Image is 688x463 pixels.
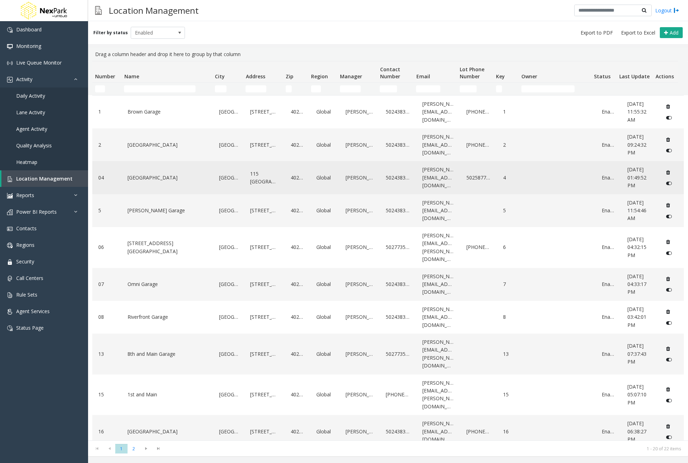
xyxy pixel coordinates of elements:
[421,377,456,413] a: [PERSON_NAME][EMAIL_ADDRESS][PERSON_NAME][DOMAIN_NAME]
[600,242,617,253] a: Enabled
[248,139,280,151] a: [STREET_ADDRESS]
[16,43,41,49] span: Monitoring
[519,83,591,95] td: Owner Filter
[591,61,616,83] th: Status
[243,83,283,95] td: Address Filter
[670,29,678,36] span: Add
[460,66,484,80] span: Lot Phone Number
[662,354,675,365] button: Disable
[16,76,32,83] span: Activity
[16,275,43,281] span: Call Centers
[289,139,306,151] a: 40202
[97,426,117,437] a: 16
[7,27,13,33] img: 'icon'
[16,59,62,66] span: Live Queue Monitor
[344,172,376,183] a: [PERSON_NAME]
[315,106,335,117] a: Global
[662,317,675,328] button: Disable
[7,44,13,49] img: 'icon'
[416,73,430,80] span: Email
[126,279,209,290] a: Omni Garage
[217,139,240,151] a: [GEOGRAPHIC_DATA]
[662,420,674,432] button: Delete
[457,83,493,95] td: Lot Phone Number Filter
[97,389,117,400] a: 15
[421,98,456,126] a: [PERSON_NAME][EMAIL_ADDRESS][DOMAIN_NAME]
[289,205,306,216] a: 40202
[501,426,519,437] a: 16
[7,193,13,199] img: 'icon'
[626,304,654,331] a: [DATE] 03:42:01 PM
[16,324,44,331] span: Status Page
[501,139,519,151] a: 2
[95,2,102,19] img: pageIcon
[344,139,376,151] a: [PERSON_NAME]
[154,446,163,451] span: Go to the last page
[16,92,45,99] span: Daily Activity
[286,73,293,80] span: Zip
[95,73,115,80] span: Number
[344,205,376,216] a: [PERSON_NAME]
[97,106,117,117] a: 1
[421,230,456,265] a: [PERSON_NAME][EMAIL_ADDRESS][PERSON_NAME][DOMAIN_NAME]
[626,340,654,367] a: [DATE] 07:37:43 PM
[618,28,658,38] button: Export to Excel
[337,83,377,95] td: Manager Filter
[248,205,280,216] a: [STREET_ADDRESS]
[626,164,654,191] a: [DATE] 01:49:52 PM
[16,192,34,199] span: Reports
[421,271,456,298] a: [PERSON_NAME][EMAIL_ADDRESS][DOMAIN_NAME]
[315,311,335,323] a: Global
[289,389,306,400] a: 40202
[248,426,280,437] a: [STREET_ADDRESS]
[248,389,280,400] a: [STREET_ADDRESS]
[581,29,613,36] span: Export to PDF
[626,197,654,224] a: [DATE] 11:54:46 AM
[97,205,117,216] a: 5
[627,236,646,258] span: [DATE] 04:32:15 PM
[465,426,493,437] a: [PHONE_NUMBER]
[217,348,240,360] a: [GEOGRAPHIC_DATA]
[465,242,493,253] a: [PHONE_NUMBER]
[289,106,306,117] a: 40202
[16,175,73,182] span: Location Management
[501,279,519,290] a: 7
[340,85,361,92] input: Manager Filter
[662,343,674,354] button: Delete
[384,139,412,151] a: 5024383545
[662,273,674,285] button: Delete
[88,61,688,440] div: Data table
[311,85,321,92] input: Region Filter
[97,348,117,360] a: 13
[600,389,617,400] a: Enabled
[619,73,650,80] span: Last Update
[217,242,240,253] a: [GEOGRAPHIC_DATA]
[126,426,209,437] a: [GEOGRAPHIC_DATA]
[140,444,152,453] span: Go to the next page
[97,172,117,183] a: 04
[465,139,493,151] a: [PHONE_NUMBER]
[460,85,477,92] input: Lot Phone Number Filter
[421,131,456,158] a: [PERSON_NAME][EMAIL_ADDRESS][DOMAIN_NAME]
[169,446,681,452] kendo-pager-info: 1 - 20 of 22 items
[289,172,306,183] a: 40202
[315,172,335,183] a: Global
[7,60,13,66] img: 'icon'
[626,131,654,158] a: [DATE] 09:24:32 PM
[126,106,209,117] a: Brown Garage
[384,348,412,360] a: 5027735282
[380,66,400,80] span: Contact Number
[600,106,617,117] a: Enabled
[653,61,678,83] th: Actions
[416,85,440,92] input: Email Filter
[344,279,376,290] a: [PERSON_NAME]
[662,236,674,248] button: Delete
[215,73,225,80] span: City
[217,311,240,323] a: [GEOGRAPHIC_DATA]
[380,85,397,92] input: Contact Number Filter
[501,348,519,360] a: 13
[600,139,617,151] a: Enabled
[286,85,292,92] input: Zip Filter
[421,336,456,372] a: [PERSON_NAME][EMAIL_ADDRESS][PERSON_NAME][DOMAIN_NAME]
[7,325,13,331] img: 'icon'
